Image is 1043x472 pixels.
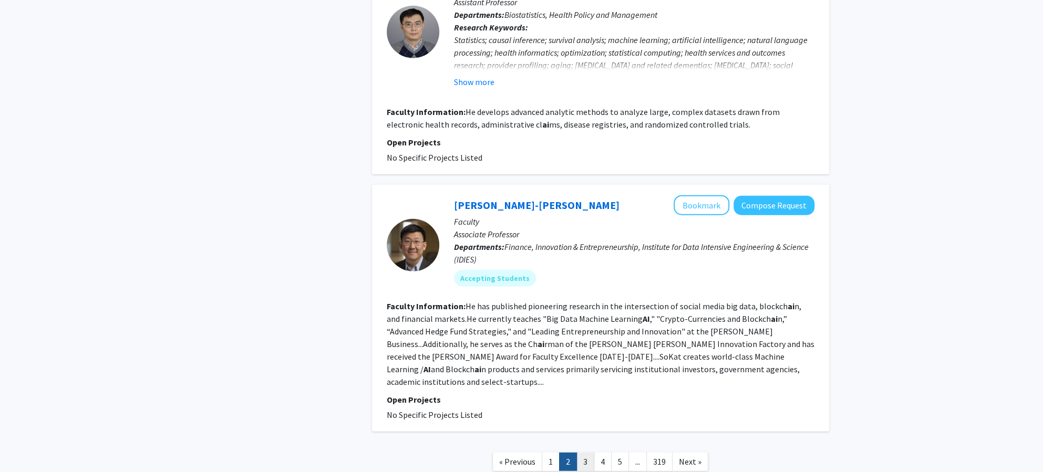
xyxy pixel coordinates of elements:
[387,301,814,387] fg-read-more: He has published pioneering research in the intersection of social media big data, blockch n, and...
[474,364,481,374] b: ai
[788,301,794,311] b: ai
[454,76,494,88] button: Show more
[8,425,45,464] iframe: Chat
[492,453,542,471] a: Previous
[387,393,814,406] p: Open Projects
[542,119,549,130] b: ai
[771,313,778,324] b: ai
[594,453,612,471] a: 4
[454,228,814,240] p: Associate Professor
[454,215,814,228] p: Faculty
[454,22,528,33] b: Research Keywords:
[542,453,560,471] a: 1
[387,107,466,117] b: Faculty Information:
[559,453,577,471] a: 2
[454,242,504,252] b: Departments:
[611,453,629,471] a: 5
[635,456,640,467] span: ...
[538,339,544,349] b: ai
[679,456,701,467] span: Next »
[504,9,657,20] span: Biostatistics, Health Policy and Management
[643,313,650,324] b: AI
[424,364,431,374] b: AI
[454,270,536,287] mat-chip: Accepting Students
[672,453,708,471] a: Next
[646,453,673,471] a: 319
[387,410,482,420] span: No Specific Projects Listed
[454,242,809,265] span: Finance, Innovation & Entrepreneurship, Institute for Data Intensive Engineering & Science (IDIES)
[454,198,619,212] a: [PERSON_NAME]-[PERSON_NAME]
[674,195,729,215] button: Add Jim Kyung-Soo Liew to Bookmarks
[387,301,466,311] b: Faculty Information:
[576,453,594,471] a: 3
[387,136,814,149] p: Open Projects
[387,152,482,163] span: No Specific Projects Listed
[454,34,814,84] div: Statistics; causal inference; survival analysis; machine learning; artificial intelligence; natur...
[387,107,780,130] fg-read-more: He develops advanced analytic methods to analyze large, complex datasets drawn from electronic he...
[499,456,535,467] span: « Previous
[454,9,504,20] b: Departments:
[734,196,814,215] button: Compose Request to Jim Kyung-Soo Liew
